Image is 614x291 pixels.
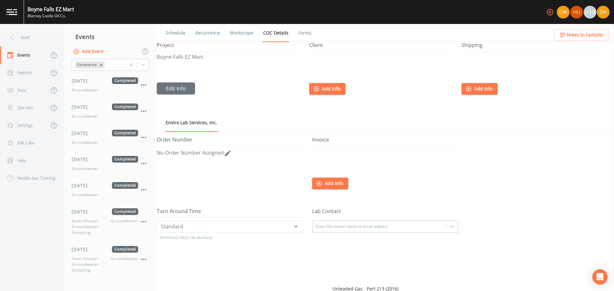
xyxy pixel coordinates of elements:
[112,182,138,189] span: Completed
[111,218,138,235] span: Groundwater
[554,29,609,41] button: Notes to Sampler
[165,114,218,132] a: Enviro Lab Services, Inc.
[28,5,74,13] div: Boyne Falls EZ Mart
[312,137,458,146] h5: Invoice
[72,192,99,198] span: Groundwater
[570,6,583,19] div: Doug Hull
[312,178,348,189] button: Add Info
[461,83,498,95] button: Add Info
[309,42,452,52] h5: Client
[64,125,157,151] a: [DATE]CompletedGroundwater
[64,203,157,241] a: [DATE]CompletedSemi-Annual Groundwater SamplingGroundwater
[72,46,106,57] button: Add Event
[312,208,458,218] h5: Lab Contact
[157,54,300,59] p: Boyne Falls EZ Mart
[112,156,138,163] span: Completed
[64,151,157,177] a: [DATE]CompletedGroundwater
[157,42,300,52] h5: Project
[309,83,345,95] button: Add Info
[72,256,111,273] span: Semi-Annual Groundwater Sampling
[6,9,17,15] img: logo
[112,77,138,84] span: Completed
[165,24,186,42] a: Schedule
[72,87,99,93] span: Groundwater
[567,31,604,39] span: Notes to Sampler
[72,103,92,110] span: [DATE]
[194,24,221,42] a: Recurrence
[112,208,138,215] span: Completed
[461,42,604,52] h5: Shipping
[75,61,98,68] div: Completed
[72,182,92,189] span: [DATE]
[592,269,608,285] div: Open Intercom Messenger
[557,6,570,19] img: 3d81de52c5f627f6356ce8740c3e6912
[157,208,303,218] h5: Turn Around Time
[72,77,92,84] span: [DATE]
[111,256,138,273] span: Groundwater
[262,24,289,42] a: COC Details
[64,241,157,279] a: [DATE]CompletedSemi-Annual Groundwater SamplingGroundwater
[72,113,99,119] span: Groundwater
[72,208,92,215] span: [DATE]
[72,166,99,172] span: Groundwater
[157,82,195,95] button: Edit Info
[556,6,570,19] div: Dean P. Wiltse
[157,149,224,156] span: No Order Number Assigned
[112,130,138,136] span: Completed
[229,24,254,42] a: Workscope
[597,6,610,19] img: 3fca215b3cf422f65f4597c1486d05e2
[297,24,312,42] a: Forms
[72,156,92,163] span: [DATE]
[112,103,138,110] span: Completed
[160,233,303,243] h3: RUSH?
[570,6,583,19] img: d474e763f8a4a666943305e308a222d3
[64,98,157,125] a: [DATE]CompletedGroundwater
[72,246,92,253] span: [DATE]
[98,61,105,68] div: Remove Completed
[64,177,157,203] a: [DATE]CompletedGroundwater
[64,72,157,98] a: [DATE]CompletedGroundwater
[584,6,596,19] div: +15
[64,29,157,45] div: Events
[157,137,303,146] h5: Order Number
[171,235,212,240] span: (Lab MUST Be Notified)
[72,218,111,235] span: Semi-Annual Groundwater Sampling
[112,246,138,253] span: Completed
[28,13,74,19] div: Blarney Castle Oil Co.
[72,130,92,136] span: [DATE]
[72,140,99,145] span: Groundwater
